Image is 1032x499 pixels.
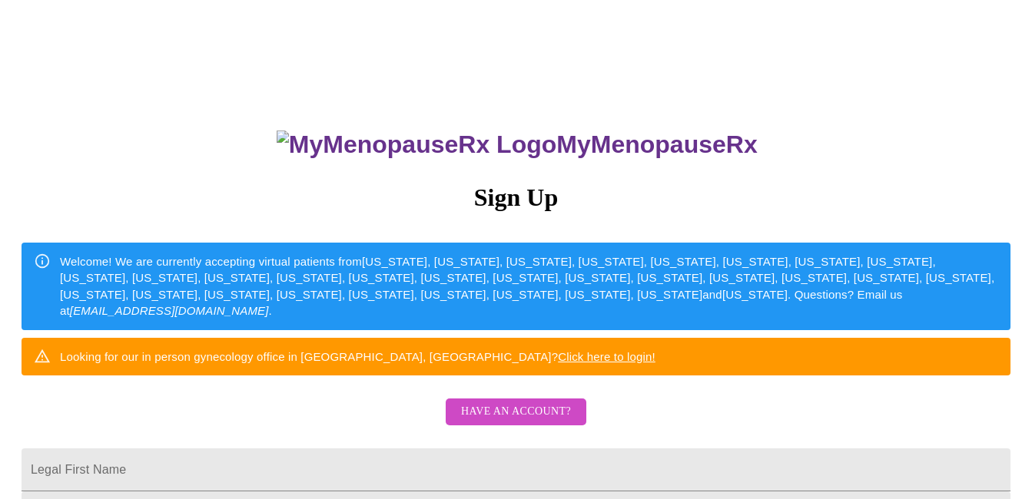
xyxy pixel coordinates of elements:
button: Have an account? [446,398,586,425]
h3: Sign Up [22,183,1010,212]
a: Click here to login! [558,350,655,363]
h3: MyMenopauseRx [24,131,1011,159]
div: Looking for our in person gynecology office in [GEOGRAPHIC_DATA], [GEOGRAPHIC_DATA]? [60,342,655,371]
div: Welcome! We are currently accepting virtual patients from [US_STATE], [US_STATE], [US_STATE], [US... [60,247,998,326]
span: Have an account? [461,402,571,421]
em: [EMAIL_ADDRESS][DOMAIN_NAME] [70,304,269,317]
a: Have an account? [442,415,590,428]
img: MyMenopauseRx Logo [277,131,556,159]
